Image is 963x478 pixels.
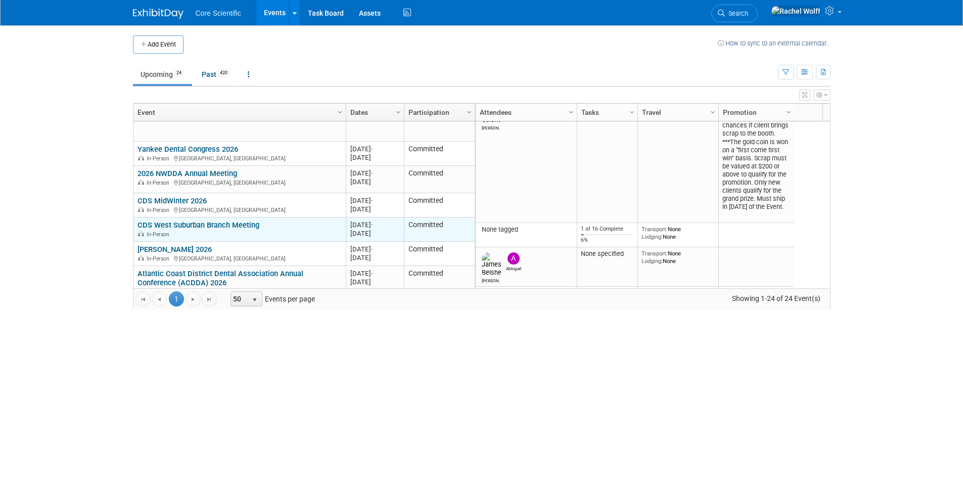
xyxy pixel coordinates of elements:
span: Lodging: [641,233,663,240]
div: [DATE] [350,169,399,178]
div: [GEOGRAPHIC_DATA], [GEOGRAPHIC_DATA] [137,254,341,263]
a: Column Settings [626,104,637,119]
td: Committed [404,266,475,300]
a: Column Settings [335,104,346,119]
span: Column Settings [785,108,793,116]
a: Column Settings [566,104,577,119]
a: How to sync to an external calendar... [718,39,831,47]
a: 2026 NWDDA Annual Meeting [137,169,237,178]
span: select [251,296,259,304]
span: Column Settings [628,108,636,116]
div: [DATE] [350,229,399,238]
img: Rachel Wolff [771,6,821,17]
a: Dates [350,104,397,121]
div: [DATE] [350,145,399,153]
span: Go to the first page [139,295,147,303]
div: [DATE] [350,269,399,278]
div: James Belshe [482,124,499,131]
span: Go to the previous page [155,295,163,303]
div: 1 of 16 Complete [581,226,633,233]
span: Showing 1-24 of 24 Event(s) [722,291,830,306]
span: Transport: [641,226,668,233]
span: 24 [173,69,185,77]
a: Column Settings [707,104,718,119]
div: [DATE] [350,205,399,213]
a: Travel [642,104,712,121]
span: 1 [169,291,184,307]
span: - [371,221,373,229]
td: Committed [404,193,475,218]
img: In-Person Event [138,155,144,160]
a: [PERSON_NAME] 2026 [137,245,212,254]
span: In-Person [147,255,172,262]
div: [DATE] [350,178,399,186]
a: Go to the previous page [152,291,167,307]
div: [DATE] [350,153,399,162]
span: Core Scientific [196,9,241,17]
div: James Belshe [482,277,499,283]
img: In-Person Event [138,180,144,185]
div: Abbigail Belshe [505,265,522,271]
td: Committed [404,218,475,242]
a: Column Settings [783,104,794,119]
div: [GEOGRAPHIC_DATA], [GEOGRAPHIC_DATA] [137,178,341,187]
img: James Belshe [482,252,501,277]
td: (1) 1/10oz Gold Coin, $25 Gift Cards, & Silver Coins... Double your chances if client brings scra... [718,95,794,223]
div: [DATE] [350,253,399,262]
span: Column Settings [567,108,575,116]
img: In-Person Event [138,255,144,260]
a: Tasks [581,104,631,121]
a: Past420 [194,65,238,84]
span: Search [725,10,748,17]
span: Events per page [217,291,325,307]
div: [GEOGRAPHIC_DATA], [GEOGRAPHIC_DATA] [137,154,341,162]
div: None None [641,226,714,240]
span: - [371,145,373,153]
span: - [371,245,373,253]
div: [DATE] [350,245,399,253]
span: - [371,197,373,204]
td: Committed [404,242,475,266]
a: CDS MidWinter 2026 [137,196,207,205]
img: In-Person Event [138,207,144,212]
span: Column Settings [394,108,402,116]
span: In-Person [147,180,172,186]
div: [DATE] [350,278,399,286]
button: Add Event [133,35,184,54]
div: [DATE] [350,196,399,205]
a: Atlantic Coast District Dental Association Annual Conference (ACDDA) 2026 [137,269,303,288]
a: Promotion [723,104,788,121]
a: Participation [408,104,468,121]
a: Column Settings [393,104,404,119]
span: 50 [231,292,248,306]
a: Attendees [480,104,570,121]
span: Go to the last page [205,295,213,303]
span: In-Person [147,155,172,162]
img: ExhibitDay [133,9,184,19]
span: 420 [217,69,231,77]
a: Upcoming24 [133,65,192,84]
div: 6% [581,237,633,244]
span: Lodging: [641,257,663,265]
td: Committed [404,142,475,166]
div: None None [641,250,714,265]
img: In-Person Event [138,231,144,236]
span: - [371,270,373,277]
img: Abbigail Belshe [508,252,520,265]
span: Transport: [641,250,668,257]
a: Yankee Dental Congress 2026 [137,145,238,154]
span: Column Settings [465,108,473,116]
a: Go to the next page [186,291,201,307]
td: Committed [404,166,475,193]
span: In-Person [147,207,172,213]
span: Go to the next page [189,295,197,303]
a: Search [711,5,758,22]
span: In-Person [147,231,172,238]
div: None tagged [479,226,573,234]
span: Column Settings [336,108,344,116]
div: None specified [581,250,633,258]
span: - [371,169,373,177]
span: Column Settings [709,108,717,116]
a: CDS West Suburban Branch Meeting [137,221,259,230]
a: Go to the first page [135,291,151,307]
